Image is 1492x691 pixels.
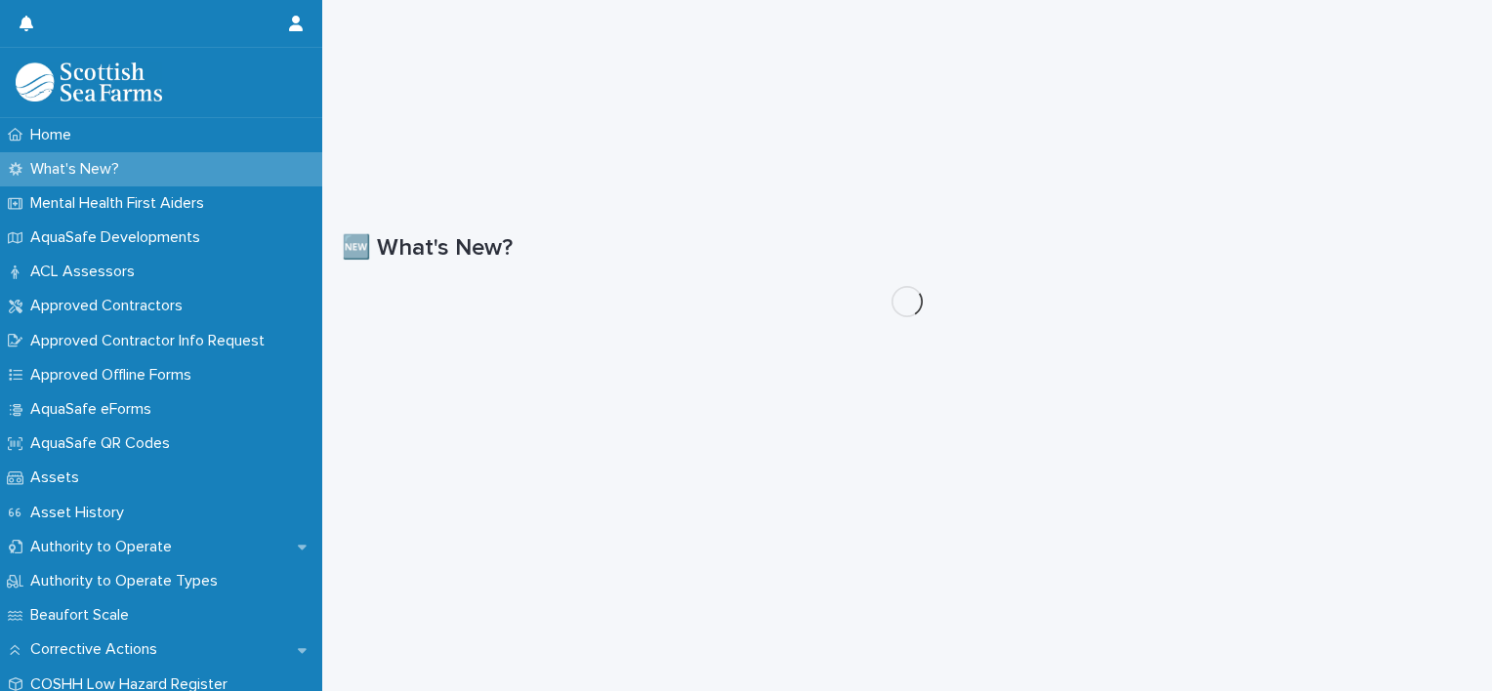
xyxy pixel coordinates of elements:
[342,234,1472,263] h1: 🆕 What's New?
[22,228,216,247] p: AquaSafe Developments
[22,434,186,453] p: AquaSafe QR Codes
[22,640,173,659] p: Corrective Actions
[22,126,87,144] p: Home
[22,572,233,590] p: Authority to Operate Types
[22,366,207,385] p: Approved Offline Forms
[22,504,140,522] p: Asset History
[22,606,145,625] p: Beaufort Scale
[22,400,167,419] p: AquaSafe eForms
[22,297,198,315] p: Approved Contractors
[22,332,280,350] p: Approved Contractor Info Request
[22,263,150,281] p: ACL Assessors
[16,62,162,102] img: bPIBxiqnSb2ggTQWdOVV
[22,194,220,213] p: Mental Health First Aiders
[22,538,187,556] p: Authority to Operate
[22,468,95,487] p: Assets
[22,160,135,179] p: What's New?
